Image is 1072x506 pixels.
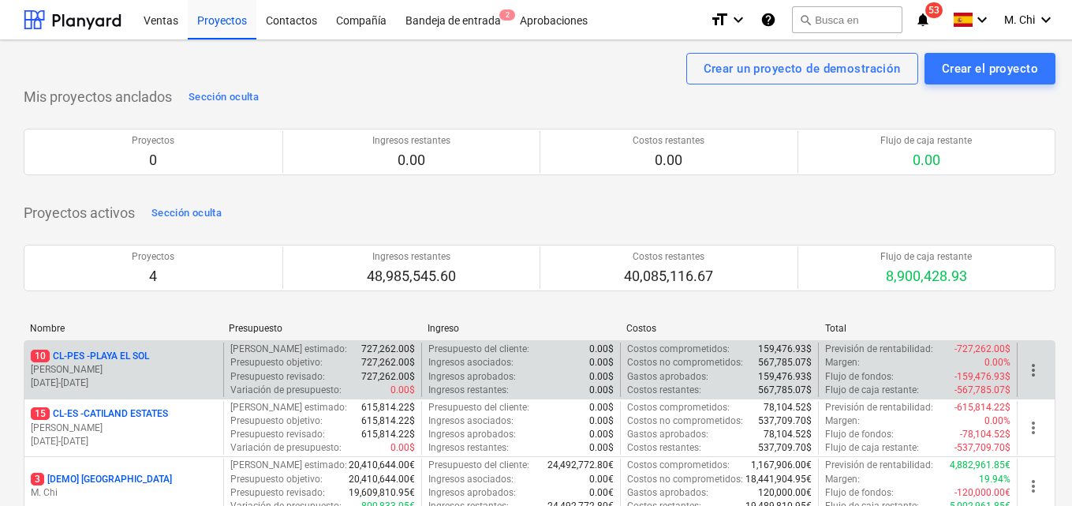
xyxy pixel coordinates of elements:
p: M. Chi [31,486,217,500]
p: Ingresos aprobados : [428,428,516,441]
p: 727,262.00$ [361,356,415,369]
p: Flujo de caja restante : [825,441,919,455]
p: 727,262.00$ [361,343,415,356]
p: Variación de presupuesto : [230,441,342,455]
p: Costos restantes [633,134,704,148]
p: 0.00$ [589,384,614,397]
p: Previsión de rentabilidad : [825,401,933,414]
p: 0 [132,151,174,170]
p: 159,476.93$ [758,343,812,356]
p: 0.00% [984,414,1010,428]
div: Costos [626,323,812,334]
p: Proyectos [132,134,174,148]
p: 0.00 [633,151,704,170]
p: Variación de presupuesto : [230,384,342,397]
p: Gastos aprobados : [627,486,708,500]
p: Ingresos asociados : [428,473,514,486]
p: 615,814.22$ [361,401,415,414]
p: Previsión de rentabilidad : [825,459,933,472]
p: [PERSON_NAME] [31,422,217,435]
p: Ingresos restantes [372,134,450,148]
p: Proyectos [132,250,174,264]
span: 15 [31,407,50,420]
p: 18,441,904.95€ [745,473,812,486]
p: 0.00$ [589,414,614,428]
p: 120,000.00€ [758,486,812,500]
p: Mis proyectos anclados [24,88,172,107]
i: Base de conocimientos [760,10,776,29]
p: -159,476.93$ [954,370,1010,384]
p: 4,882,961.85€ [950,459,1010,472]
div: Ingreso [428,323,614,334]
p: Ingresos restantes : [428,384,509,397]
p: 78,104.52$ [764,428,812,441]
p: 0.00€ [589,473,614,486]
p: 0.00% [984,356,1010,369]
p: 0.00$ [390,384,415,397]
p: -537,709.70$ [954,441,1010,455]
div: Crear el proyecto [942,58,1038,79]
p: Presupuesto del cliente : [428,459,529,472]
p: 48,985,545.60 [367,267,456,286]
p: 1,167,906.00€ [751,459,812,472]
p: 4 [132,267,174,286]
p: Costos restantes [624,250,713,264]
p: 537,709.70$ [758,441,812,455]
p: Costos restantes : [627,384,701,397]
span: 10 [31,350,50,362]
p: 0.00$ [589,428,614,441]
p: Gastos aprobados : [627,428,708,441]
p: 0.00€ [589,486,614,500]
p: Costos restantes : [627,441,701,455]
p: 537,709.70$ [758,414,812,428]
p: 0.00$ [589,356,614,369]
button: Sección oculta [185,84,263,110]
span: 53 [925,2,943,18]
p: 159,476.93$ [758,370,812,384]
p: Previsión de rentabilidad : [825,343,933,356]
button: Crear el proyecto [924,53,1055,84]
div: Sección oculta [189,88,259,107]
p: 19,609,810.95€ [349,486,415,500]
p: 567,785.07$ [758,384,812,397]
p: Presupuesto del cliente : [428,401,529,414]
p: Flujo de caja restante : [825,384,919,397]
p: Presupuesto objetivo : [230,473,323,486]
div: 3[DEMO] [GEOGRAPHIC_DATA]M. Chi [31,473,217,500]
p: Costos comprometidos : [627,343,730,356]
p: -727,262.00$ [954,343,1010,356]
p: -615,814.22$ [954,401,1010,414]
p: -120,000.00€ [954,486,1010,500]
p: Presupuesto revisado : [230,428,325,441]
p: 0.00$ [589,401,614,414]
p: -567,785.07$ [954,384,1010,397]
p: CL-PES - PLAYA EL SOL [31,350,149,363]
p: 20,410,644.00€ [349,473,415,486]
p: CL-ES - CATILAND ESTATES [31,407,168,421]
i: keyboard_arrow_down [1037,10,1055,29]
div: Nombre [30,323,216,334]
i: keyboard_arrow_down [973,10,992,29]
div: Widget de chat [993,430,1072,506]
p: Costos no comprometidos : [627,473,743,486]
p: Flujo de fondos : [825,370,894,384]
p: Costos comprometidos : [627,401,730,414]
p: Gastos aprobados : [627,370,708,384]
div: 10CL-PES -PLAYA EL SOL[PERSON_NAME][DATE]-[DATE] [31,350,217,390]
p: 0.00 [372,151,450,170]
p: Margen : [825,414,860,428]
i: notifications [915,10,931,29]
p: -78,104.52$ [960,428,1010,441]
p: Flujo de caja restante [880,134,972,148]
i: keyboard_arrow_down [729,10,748,29]
p: Ingresos asociados : [428,356,514,369]
p: [PERSON_NAME] estimado : [230,459,347,472]
p: [PERSON_NAME] estimado : [230,343,347,356]
p: Margen : [825,473,860,486]
p: 0.00$ [390,441,415,455]
p: 8,900,428.93 [880,267,972,286]
p: Ingresos asociados : [428,414,514,428]
button: Crear un proyecto de demostración [686,53,918,84]
p: Ingresos aprobados : [428,486,516,500]
p: [PERSON_NAME] [31,363,217,377]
